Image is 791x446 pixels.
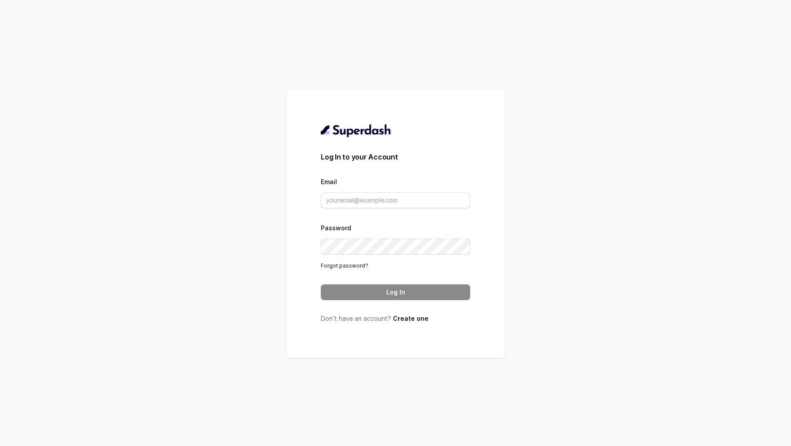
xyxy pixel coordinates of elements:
[321,123,392,138] img: light.svg
[321,152,470,162] h3: Log In to your Account
[321,262,368,269] a: Forgot password?
[321,284,470,300] button: Log In
[321,224,351,232] label: Password
[321,314,470,323] p: Don’t have an account?
[393,315,428,322] a: Create one
[321,192,470,208] input: youremail@example.com
[321,178,337,185] label: Email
